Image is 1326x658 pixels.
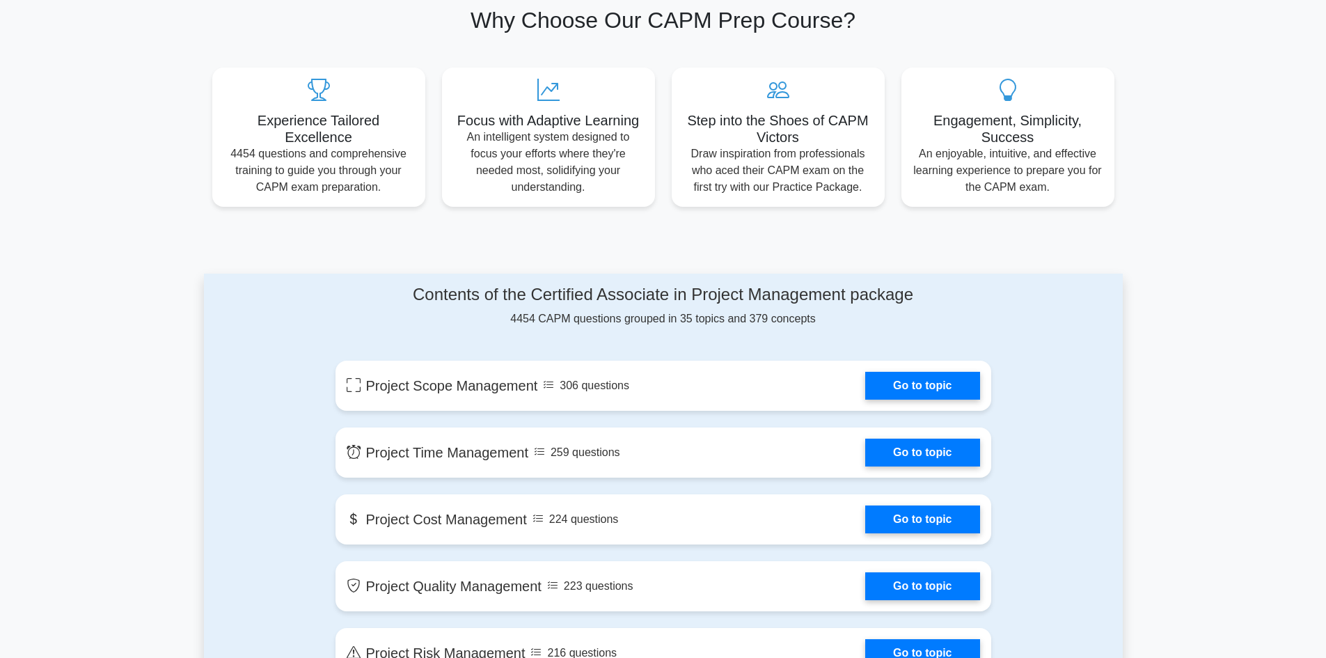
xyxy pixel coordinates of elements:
[865,439,979,467] a: Go to topic
[223,146,414,196] p: 4454 questions and comprehensive training to guide you through your CAPM exam preparation.
[336,285,991,305] h4: Contents of the Certified Associate in Project Management package
[913,146,1103,196] p: An enjoyable, intuitive, and effective learning experience to prepare you for the CAPM exam.
[865,506,979,533] a: Go to topic
[212,7,1114,33] h2: Why Choose Our CAPM Prep Course?
[223,112,414,146] h5: Experience Tailored Excellence
[865,572,979,600] a: Go to topic
[336,285,991,327] div: 4454 CAPM questions grouped in 35 topics and 379 concepts
[683,146,874,196] p: Draw inspiration from professionals who aced their CAPM exam on the first try with our Practice P...
[913,112,1103,146] h5: Engagement, Simplicity, Success
[453,112,644,129] h5: Focus with Adaptive Learning
[683,112,874,146] h5: Step into the Shoes of CAPM Victors
[865,372,979,400] a: Go to topic
[453,129,644,196] p: An intelligent system designed to focus your efforts where they're needed most, solidifying your ...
